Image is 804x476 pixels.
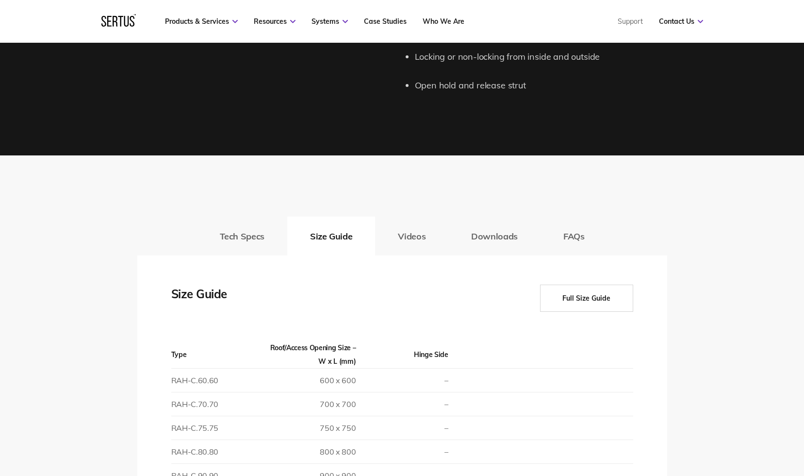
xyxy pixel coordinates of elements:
[364,17,407,26] a: Case Studies
[263,369,356,392] td: 600 x 600
[629,363,804,476] iframe: Chat Widget
[263,341,356,369] th: Roof/Access Opening Size – W x L (mm)
[171,440,263,464] td: RAH-C.80.80
[448,217,541,255] button: Downloads
[171,369,263,392] td: RAH-C.60.60
[171,416,263,440] td: RAH-C.75.75
[263,440,356,464] td: 800 x 800
[618,17,643,26] a: Support
[356,392,448,416] td: –
[356,341,448,369] th: Hinge Side
[375,217,448,255] button: Videos
[356,440,448,464] td: –
[415,79,667,93] li: Open hold and release strut
[171,285,268,312] div: Size Guide
[415,50,667,64] li: Locking or non-locking from inside and outside
[254,17,295,26] a: Resources
[171,341,263,369] th: Type
[263,392,356,416] td: 700 x 700
[356,369,448,392] td: –
[197,217,287,255] button: Tech Specs
[356,416,448,440] td: –
[659,17,703,26] a: Contact Us
[540,285,633,312] button: Full Size Guide
[165,17,238,26] a: Products & Services
[263,416,356,440] td: 750 x 750
[541,217,607,255] button: FAQs
[171,392,263,416] td: RAH-C.70.70
[312,17,348,26] a: Systems
[423,17,464,26] a: Who We Are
